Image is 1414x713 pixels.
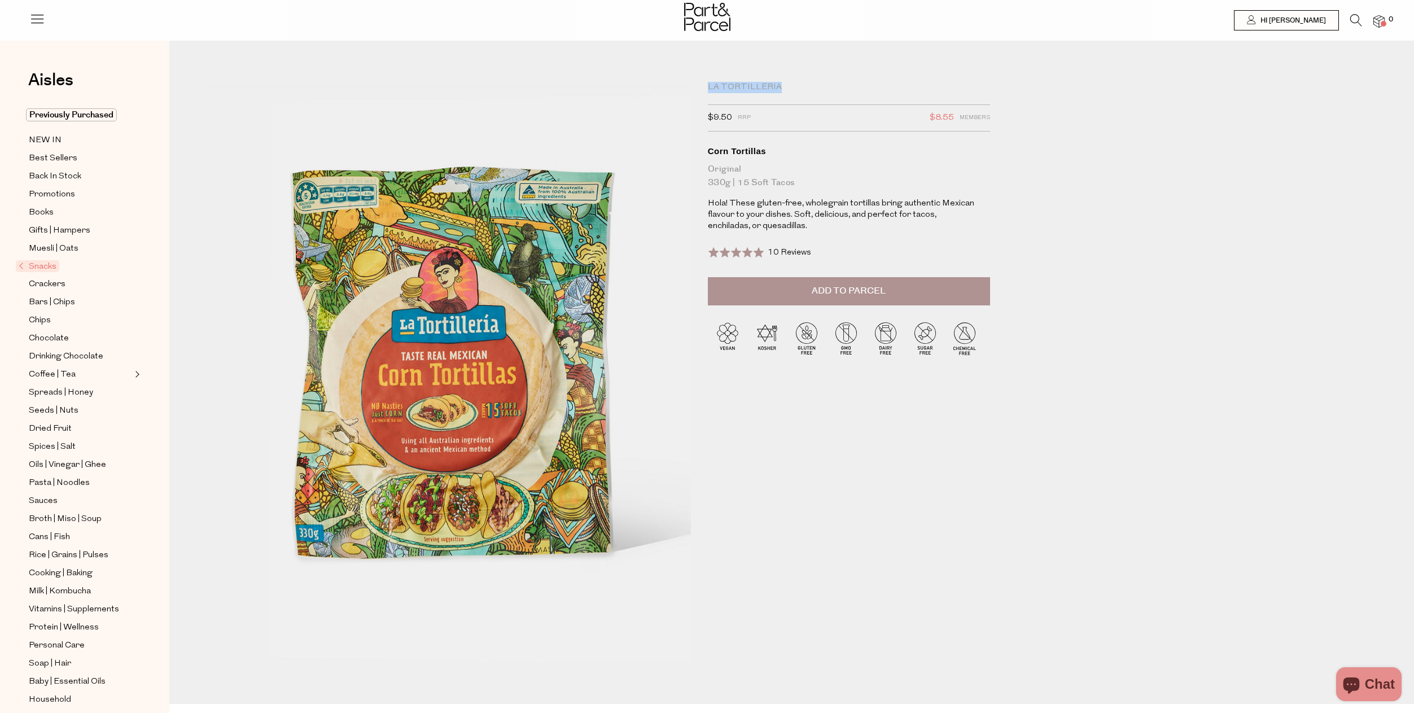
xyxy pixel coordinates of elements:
[747,318,787,358] img: P_P-ICONS-Live_Bec_V11_Kosher.svg
[708,318,747,358] img: P_P-ICONS-Live_Bec_V11_Vegan.svg
[29,277,132,291] a: Crackers
[708,82,990,93] div: La Tortilleria
[29,133,132,147] a: NEW IN
[29,404,132,418] a: Seeds | Nuts
[29,513,102,526] span: Broth | Miso | Soup
[28,72,73,100] a: Aisles
[708,277,990,305] button: Add to Parcel
[708,163,990,190] div: Original 330g | 15 Soft Tacos
[29,314,51,327] span: Chips
[29,332,69,345] span: Chocolate
[708,198,976,232] p: Hola! These gluten-free, wholegrain tortillas bring authentic Mexican flavour to your dishes. Sof...
[29,675,132,689] a: Baby | Essential Oils
[29,313,132,327] a: Chips
[29,512,132,526] a: Broth | Miso | Soup
[29,108,132,122] a: Previously Purchased
[29,531,70,544] span: Cans | Fish
[945,318,984,358] img: P_P-ICONS-Live_Bec_V11_Chemical_Free.svg
[29,187,132,202] a: Promotions
[1258,16,1326,25] span: Hi [PERSON_NAME]
[29,548,132,562] a: Rice | Grains | Pulses
[29,530,132,544] a: Cans | Fish
[29,675,106,689] span: Baby | Essential Oils
[29,349,132,364] a: Drinking Chocolate
[29,657,132,671] a: Soap | Hair
[29,476,90,490] span: Pasta | Noodles
[29,657,71,671] span: Soap | Hair
[29,151,132,165] a: Best Sellers
[29,567,93,580] span: Cooking | Baking
[29,295,132,309] a: Bars | Chips
[29,621,99,635] span: Protein | Wellness
[1373,15,1385,27] a: 0
[29,152,77,165] span: Best Sellers
[29,566,132,580] a: Cooking | Baking
[29,638,132,653] a: Personal Care
[29,350,103,364] span: Drinking Chocolate
[812,285,886,298] span: Add to Parcel
[29,278,65,291] span: Crackers
[29,331,132,345] a: Chocolate
[29,224,132,238] a: Gifts | Hampers
[29,422,132,436] a: Dried Fruit
[29,169,132,183] a: Back In Stock
[29,693,71,707] span: Household
[29,693,132,707] a: Household
[684,3,730,31] img: Part&Parcel
[29,495,58,508] span: Sauces
[29,205,132,220] a: Books
[29,476,132,490] a: Pasta | Noodles
[29,440,76,454] span: Spices | Salt
[29,440,132,454] a: Spices | Salt
[708,146,990,157] div: Corn Tortillas
[1386,15,1396,25] span: 0
[203,86,691,662] img: Corn Tortillas
[29,368,76,382] span: Coffee | Tea
[16,260,59,272] span: Snacks
[29,224,90,238] span: Gifts | Hampers
[1234,10,1339,30] a: Hi [PERSON_NAME]
[826,318,866,358] img: P_P-ICONS-Live_Bec_V11_GMO_Free.svg
[960,111,990,125] span: Members
[29,296,75,309] span: Bars | Chips
[19,260,132,273] a: Snacks
[1333,667,1405,704] inbox-online-store-chat: Shopify online store chat
[29,602,132,616] a: Vitamins | Supplements
[26,108,117,121] span: Previously Purchased
[29,639,85,653] span: Personal Care
[29,170,81,183] span: Back In Stock
[29,585,91,598] span: Milk | Kombucha
[29,549,108,562] span: Rice | Grains | Pulses
[29,242,132,256] a: Muesli | Oats
[768,248,811,257] span: 10 Reviews
[787,318,826,358] img: P_P-ICONS-Live_Bec_V11_Gluten_Free.svg
[29,386,132,400] a: Spreads | Honey
[29,494,132,508] a: Sauces
[29,368,132,382] a: Coffee | Tea
[29,458,106,472] span: Oils | Vinegar | Ghee
[905,318,945,358] img: P_P-ICONS-Live_Bec_V11_Sugar_Free.svg
[29,242,78,256] span: Muesli | Oats
[708,111,732,125] span: $9.50
[29,620,132,635] a: Protein | Wellness
[29,422,72,436] span: Dried Fruit
[29,603,119,616] span: Vitamins | Supplements
[29,134,62,147] span: NEW IN
[29,584,132,598] a: Milk | Kombucha
[930,111,954,125] span: $8.55
[29,206,54,220] span: Books
[866,318,905,358] img: P_P-ICONS-Live_Bec_V11_Dairy_Free.svg
[29,458,132,472] a: Oils | Vinegar | Ghee
[28,68,73,93] span: Aisles
[29,404,78,418] span: Seeds | Nuts
[29,188,75,202] span: Promotions
[29,386,93,400] span: Spreads | Honey
[738,111,751,125] span: RRP
[132,368,140,381] button: Expand/Collapse Coffee | Tea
